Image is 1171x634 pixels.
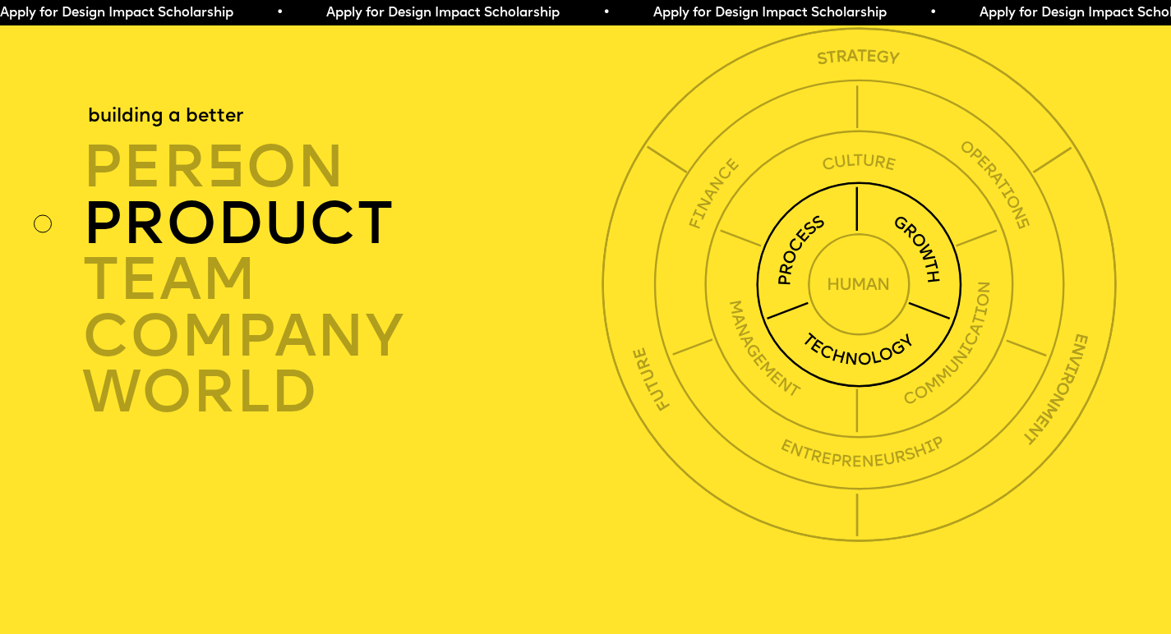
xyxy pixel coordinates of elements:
span: • [929,7,937,20]
div: TEAM [82,252,610,308]
div: world [82,365,610,420]
span: • [276,7,284,20]
div: company [82,309,610,365]
div: per on [82,140,610,195]
span: • [602,7,610,20]
div: product [82,196,610,252]
div: building a better [88,104,243,130]
span: s [206,141,246,201]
